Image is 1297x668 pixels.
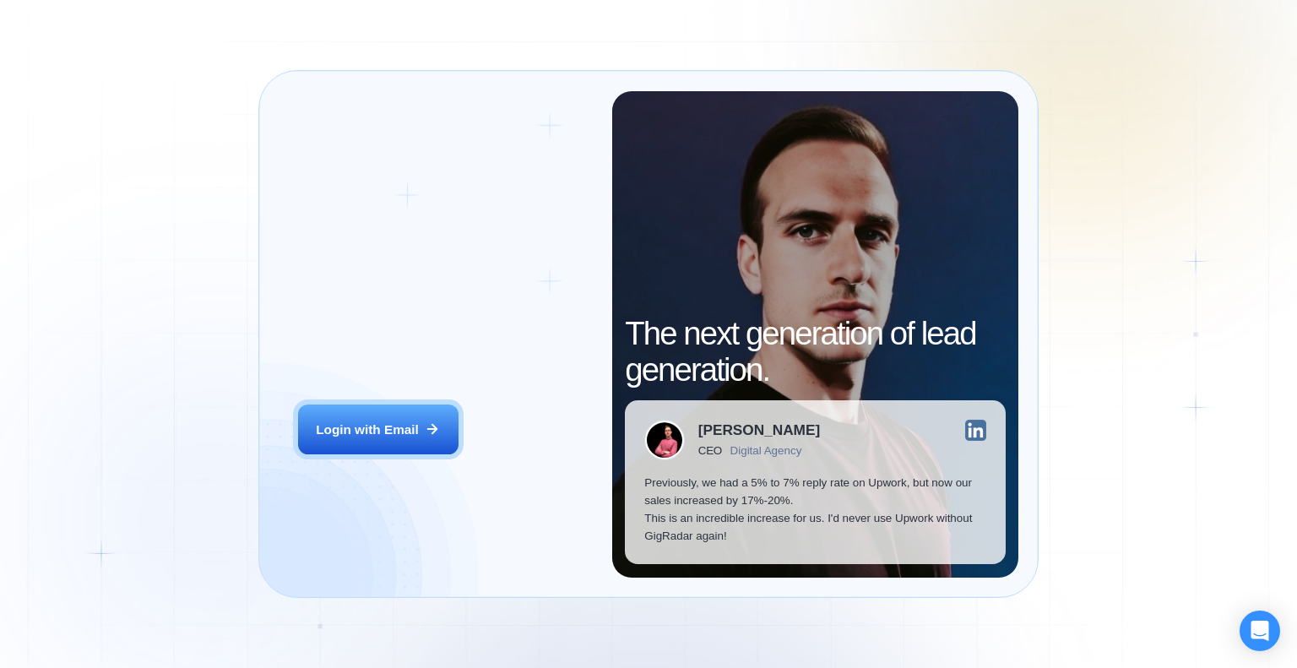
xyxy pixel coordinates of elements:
[1240,611,1280,651] div: Open Intercom Messenger
[316,421,419,438] div: Login with Email
[730,444,802,457] div: Digital Agency
[298,405,459,455] button: Login with Email
[698,423,820,437] div: [PERSON_NAME]
[644,474,986,546] p: Previously, we had a 5% to 7% reply rate on Upwork, but now our sales increased by 17%-20%. This ...
[698,444,722,457] div: CEO
[625,316,1006,387] h2: The next generation of lead generation.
